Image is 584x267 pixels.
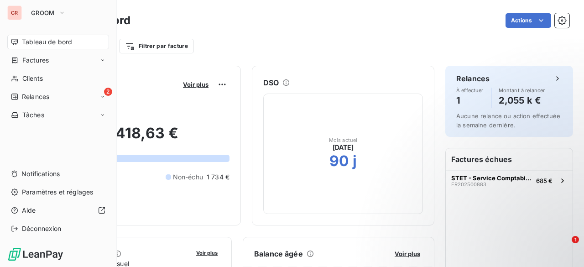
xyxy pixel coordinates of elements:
[193,248,220,257] button: Voir plus
[119,39,194,53] button: Filtrer par facture
[7,203,109,218] a: Aide
[22,206,36,215] span: Aide
[22,188,93,197] span: Paramètres et réglages
[401,178,584,242] iframe: Intercom notifications message
[456,93,484,108] h4: 1
[31,9,55,16] span: GROOM
[536,177,553,184] span: 685 €
[21,169,60,178] span: Notifications
[22,56,49,65] span: Factures
[207,173,229,182] span: 1 734 €
[196,250,218,256] span: Voir plus
[7,5,22,20] div: GR
[553,236,575,258] iframe: Intercom live chat
[22,224,62,233] span: Déconnexion
[263,77,279,88] h6: DSO
[329,137,358,143] span: Mois actuel
[173,173,203,182] span: Non-échu
[499,93,545,108] h4: 2,055 k €
[395,250,420,257] span: Voir plus
[254,248,303,259] h6: Balance âgée
[22,92,49,101] span: Relances
[7,247,64,262] img: Logo LeanPay
[183,81,209,88] span: Voir plus
[572,236,579,243] span: 1
[456,73,490,84] h6: Relances
[333,143,354,152] span: [DATE]
[22,37,72,47] span: Tableau de bord
[506,13,551,28] button: Actions
[392,250,423,258] button: Voir plus
[446,170,573,190] button: STET - Service ComptabilitéFR202500883685 €
[104,88,112,96] span: 2
[456,88,484,93] span: À effectuer
[456,112,560,129] span: Aucune relance ou action effectuée la semaine dernière.
[52,124,229,152] h2: 2 418,63 €
[180,80,211,89] button: Voir plus
[22,110,44,120] span: Tâches
[329,152,349,170] h2: 90
[446,148,573,170] h6: Factures échues
[353,152,357,170] h2: j
[451,174,532,182] span: STET - Service Comptabilité
[22,74,43,83] span: Clients
[499,88,545,93] span: Montant à relancer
